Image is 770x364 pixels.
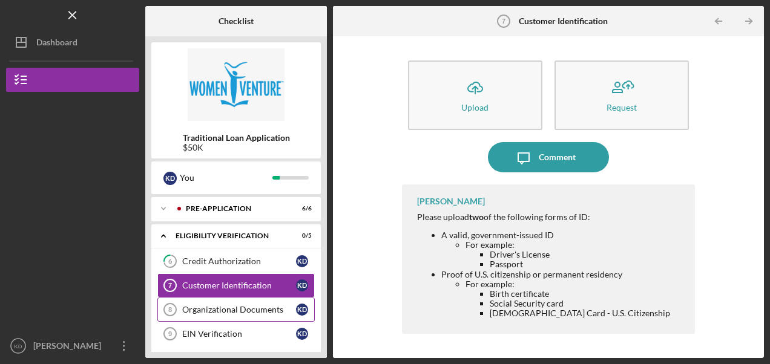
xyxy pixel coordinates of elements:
div: K D [163,172,177,185]
div: 0 / 5 [290,232,312,239]
div: Dashboard [36,30,77,57]
img: Product logo [151,48,321,121]
b: Checklist [219,16,254,26]
b: Traditional Loan Application [183,133,290,143]
div: Upload [461,103,489,112]
button: Comment [488,142,609,172]
li: For example: [466,240,683,269]
div: Organizational Documents [182,305,296,314]
div: [PERSON_NAME] [30,334,109,361]
div: $50K [183,143,290,152]
li: Passport [490,259,683,269]
button: Dashboard [6,30,139,54]
div: Comment [539,142,576,172]
li: Driver's License [490,250,683,259]
div: Credit Authorization [182,256,296,266]
li: Social Security card [490,299,683,308]
div: K D [296,255,308,267]
li: A valid, government-issued ID [441,230,683,269]
div: Request [607,103,637,112]
tspan: 7 [502,18,505,25]
div: You [180,167,272,188]
tspan: 6 [168,258,173,265]
div: K D [296,304,308,316]
div: 6 / 6 [290,205,312,212]
li: Birth certificate [490,289,683,299]
strong: two [469,212,484,222]
div: Customer Identification [182,281,296,290]
div: Pre-Application [186,205,281,212]
button: KD[PERSON_NAME] [6,334,139,358]
div: [PERSON_NAME] [417,197,485,206]
div: K D [296,279,308,291]
tspan: 8 [168,306,172,313]
b: Customer Identification [519,16,608,26]
div: Please upload of the following forms of ID: [417,212,683,222]
tspan: 9 [168,330,172,337]
a: 7Customer IdentificationKD [157,273,315,297]
a: 8Organizational DocumentsKD [157,297,315,322]
button: Upload [408,60,542,130]
button: Request [554,60,689,130]
div: EIN Verification [182,329,296,339]
div: Eligibility Verification [176,232,281,239]
text: KD [14,343,22,349]
tspan: 7 [168,282,172,289]
a: 6Credit AuthorizationKD [157,249,315,273]
a: 9EIN VerificationKD [157,322,315,346]
div: K D [296,328,308,340]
